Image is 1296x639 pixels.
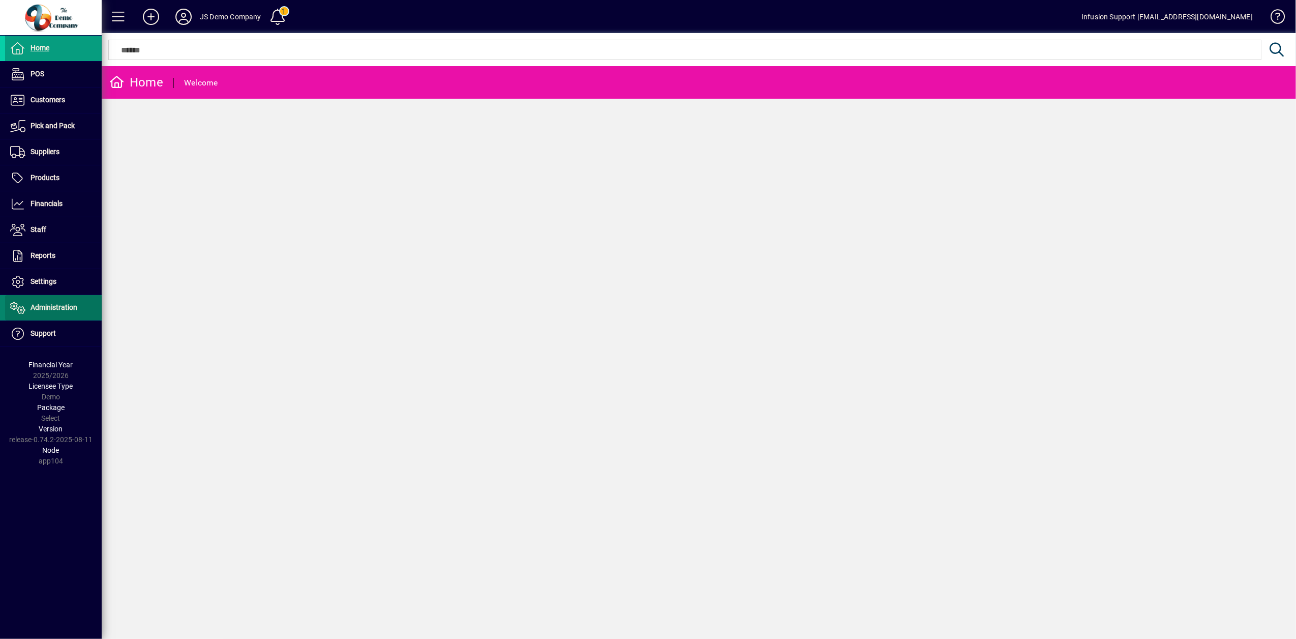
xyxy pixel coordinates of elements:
[5,243,102,269] a: Reports
[5,62,102,87] a: POS
[31,303,77,311] span: Administration
[167,8,200,26] button: Profile
[31,70,44,78] span: POS
[29,382,73,390] span: Licensee Type
[200,9,261,25] div: JS Demo Company
[5,321,102,346] a: Support
[43,446,59,454] span: Node
[31,199,63,208] span: Financials
[184,75,218,91] div: Welcome
[5,165,102,191] a: Products
[31,96,65,104] span: Customers
[5,295,102,321] a: Administration
[109,74,163,91] div: Home
[31,173,59,182] span: Products
[5,191,102,217] a: Financials
[135,8,167,26] button: Add
[5,139,102,165] a: Suppliers
[5,113,102,139] a: Pick and Pack
[31,122,75,130] span: Pick and Pack
[31,225,46,234] span: Staff
[1263,2,1283,35] a: Knowledge Base
[31,329,56,337] span: Support
[5,88,102,113] a: Customers
[1081,9,1253,25] div: Infusion Support [EMAIL_ADDRESS][DOMAIN_NAME]
[31,251,55,259] span: Reports
[37,403,65,412] span: Package
[39,425,63,433] span: Version
[31,277,56,285] span: Settings
[29,361,73,369] span: Financial Year
[31,148,59,156] span: Suppliers
[31,44,49,52] span: Home
[5,217,102,243] a: Staff
[5,269,102,295] a: Settings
